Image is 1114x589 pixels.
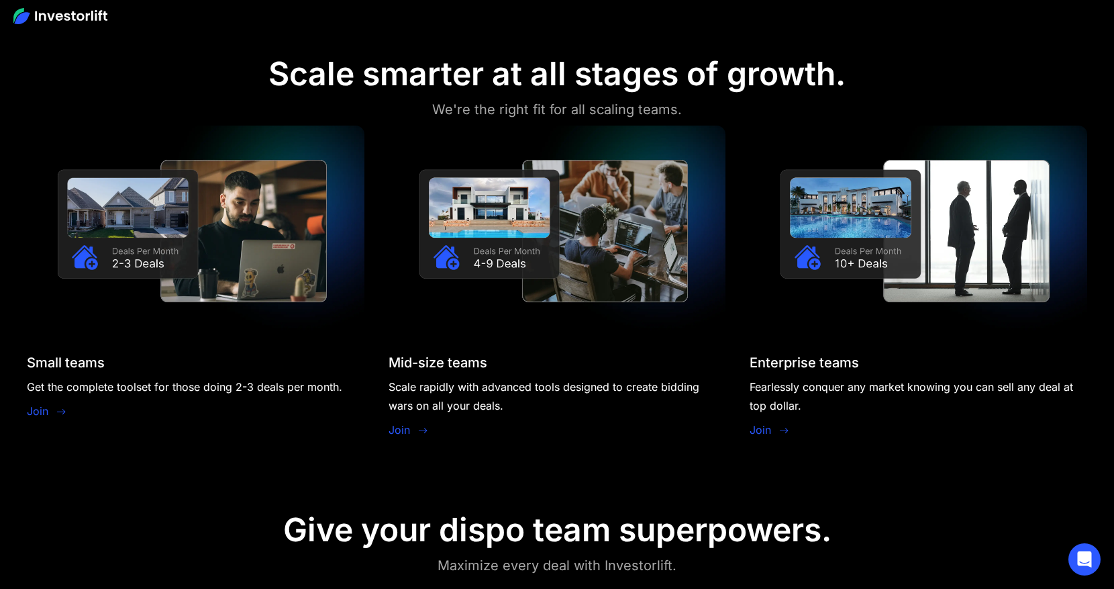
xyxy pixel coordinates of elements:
div: Maximize every deal with Investorlift. [438,555,676,576]
div: Enterprise teams [750,355,859,371]
div: Fearlessly conquer any market knowing you can sell any deal at top dollar. [750,377,1087,415]
a: Join [389,422,410,438]
div: Get the complete toolset for those doing 2-3 deals per month. [27,377,342,396]
div: Scale rapidly with advanced tools designed to create bidding wars on all your deals. [389,377,726,415]
div: Open Intercom Messenger [1068,543,1101,576]
a: Join [27,403,48,419]
div: Give your dispo team superpowers. [283,510,831,549]
div: Scale smarter at all stages of growth. [268,54,846,93]
div: Mid-size teams [389,355,487,371]
div: We're the right fit for all scaling teams. [432,99,682,120]
a: Join [750,422,771,438]
div: Small teams [27,355,105,371]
